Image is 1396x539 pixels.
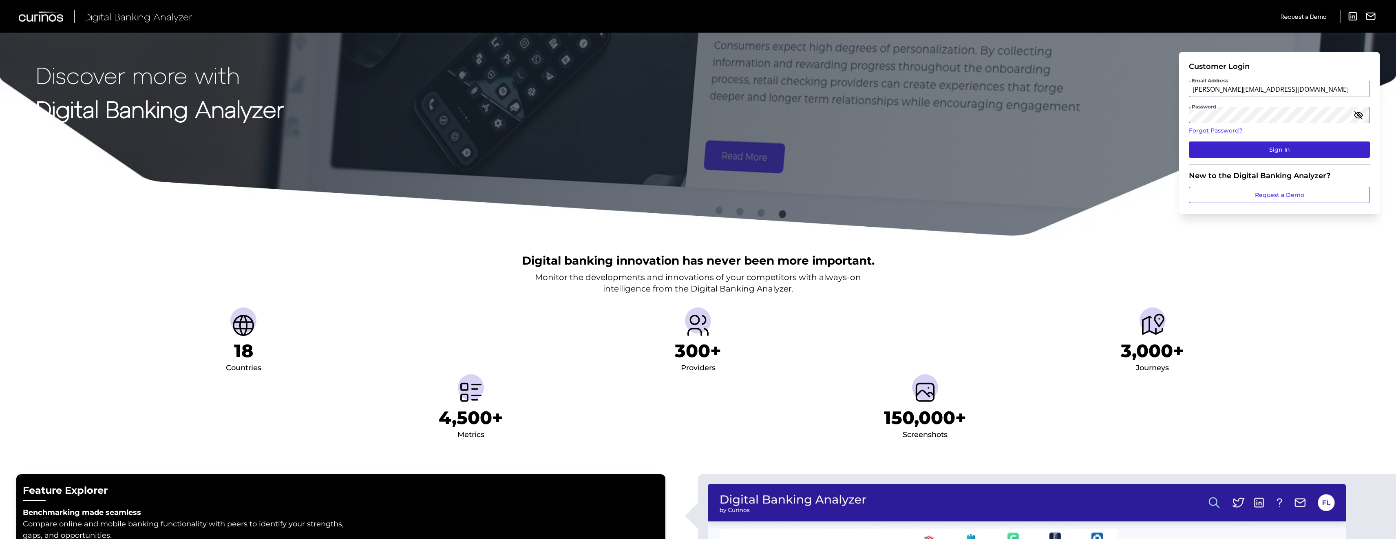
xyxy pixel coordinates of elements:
div: Screenshots [903,429,948,442]
h2: Digital banking innovation has never been more important. [522,253,875,268]
p: Monitor the developments and innovations of your competitors with always-on intelligence from the... [535,272,861,294]
div: Providers [681,362,716,375]
h1: 300+ [675,340,721,362]
h2: Feature Explorer [23,484,659,497]
strong: Digital Banking Analyzer [36,95,284,122]
img: Countries [230,312,256,338]
div: Customer Login [1189,62,1370,71]
h1: 4,500+ [439,407,503,429]
div: New to the Digital Banking Analyzer? [1189,171,1370,180]
a: Request a Demo [1281,10,1326,23]
button: Sign In [1189,141,1370,158]
div: Metrics [457,429,484,442]
span: Email Address [1191,77,1229,84]
h1: 150,000+ [884,407,966,429]
img: Providers [685,312,711,338]
img: Screenshots [912,379,938,405]
img: Journeys [1140,312,1166,338]
img: Curinos [19,11,64,22]
h1: 3,000+ [1121,340,1184,362]
div: Journeys [1136,362,1169,375]
div: Countries [226,362,261,375]
span: Password [1191,104,1217,110]
img: Metrics [458,379,484,405]
span: Digital Banking Analyzer [84,11,192,22]
h1: 18 [234,340,253,362]
p: Discover more with [36,62,284,88]
a: Request a Demo [1189,187,1370,203]
span: Request a Demo [1281,13,1326,20]
strong: Benchmarking made seamless [23,508,141,517]
a: Forgot Password? [1189,126,1370,135]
